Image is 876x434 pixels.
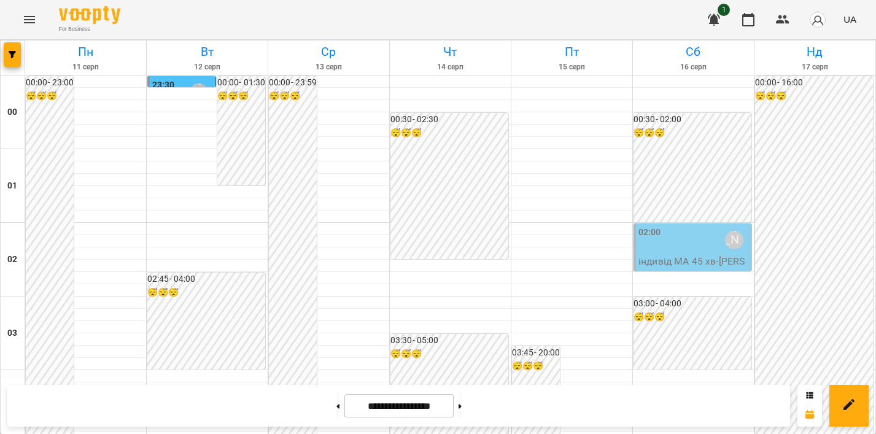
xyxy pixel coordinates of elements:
[190,83,208,102] div: Самсонова Ніла
[512,346,560,360] h6: 03:45 - 20:00
[390,126,508,140] h6: 😴😴😴
[638,254,748,283] p: індивід МА 45 хв - [PERSON_NAME]
[634,297,751,311] h6: 03:00 - 04:00
[634,126,751,140] h6: 😴😴😴
[147,286,265,300] h6: 😴😴😴
[634,311,751,324] h6: 😴😴😴
[26,76,74,90] h6: 00:00 - 23:00
[59,25,120,33] span: For Business
[59,6,120,24] img: Voopty Logo
[635,42,752,61] h6: Сб
[26,90,74,103] h6: 😴😴😴
[755,76,873,90] h6: 00:00 - 16:00
[270,42,387,61] h6: Ср
[755,90,873,103] h6: 😴😴😴
[392,42,509,61] h6: Чт
[149,42,266,61] h6: Вт
[512,360,560,373] h6: 😴😴😴
[7,106,17,119] h6: 00
[809,11,826,28] img: avatar_s.png
[217,90,265,103] h6: 😴😴😴
[390,113,508,126] h6: 00:30 - 02:30
[390,334,508,347] h6: 03:30 - 05:00
[27,61,144,73] h6: 11 серп
[390,347,508,361] h6: 😴😴😴
[152,79,175,92] label: 23:30
[269,90,317,103] h6: 😴😴😴
[7,327,17,340] h6: 03
[635,61,752,73] h6: 16 серп
[513,61,630,73] h6: 15 серп
[718,4,730,16] span: 1
[725,231,743,249] div: Самсонова Ніла
[7,253,17,266] h6: 02
[269,76,317,90] h6: 00:00 - 23:59
[147,273,265,286] h6: 02:45 - 04:00
[843,13,856,26] span: UA
[270,61,387,73] h6: 13 серп
[756,61,874,73] h6: 17 серп
[7,179,17,193] h6: 01
[634,113,751,126] h6: 00:30 - 02:00
[839,8,861,31] button: UA
[15,5,44,34] button: Menu
[756,42,874,61] h6: Нд
[217,76,265,90] h6: 00:00 - 01:30
[513,42,630,61] h6: Пт
[638,226,661,239] label: 02:00
[27,42,144,61] h6: Пн
[149,61,266,73] h6: 12 серп
[392,61,509,73] h6: 14 серп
